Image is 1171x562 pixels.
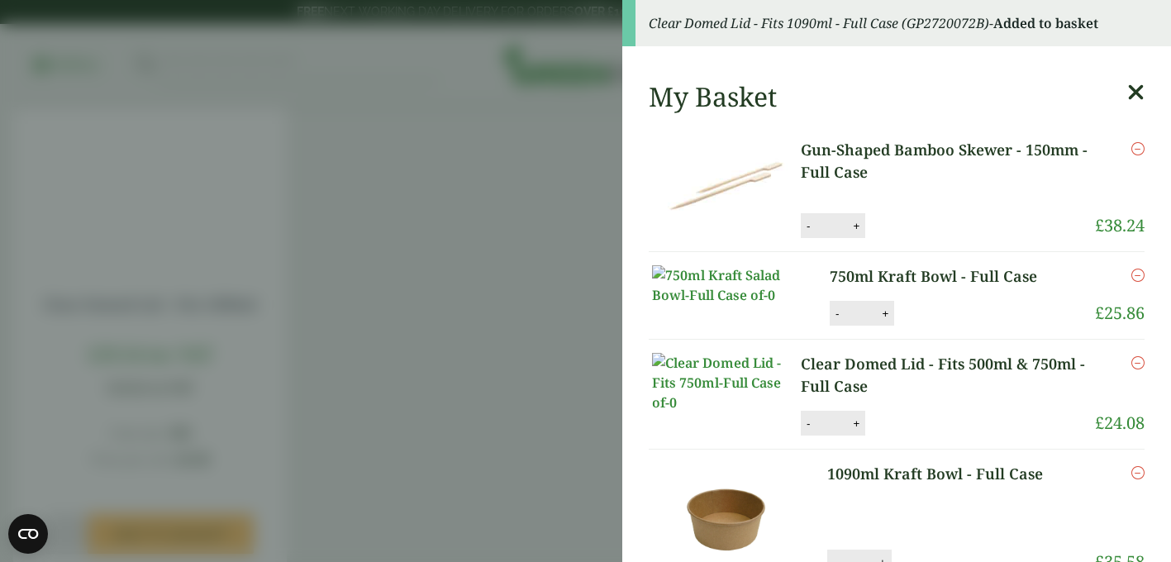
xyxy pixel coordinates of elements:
[801,353,1095,398] a: Clear Domed Lid - Fits 500ml & 750ml - Full Case
[831,307,844,321] button: -
[8,514,48,554] button: Open CMP widget
[649,81,777,112] h2: My Basket
[1095,412,1104,434] span: £
[1131,139,1145,159] a: Remove this item
[1095,302,1104,324] span: £
[848,417,864,431] button: +
[802,417,815,431] button: -
[1131,353,1145,373] a: Remove this item
[801,139,1095,183] a: Gun-Shaped Bamboo Skewer - 150mm - Full Case
[877,307,893,321] button: +
[652,265,801,305] img: 750ml Kraft Salad Bowl-Full Case of-0
[993,14,1098,32] strong: Added to basket
[652,353,801,412] img: Clear Domed Lid - Fits 750ml-Full Case of-0
[830,265,1066,288] a: 750ml Kraft Bowl - Full Case
[1095,302,1145,324] bdi: 25.86
[1131,265,1145,285] a: Remove this item
[1131,463,1145,483] a: Remove this item
[1095,214,1145,236] bdi: 38.24
[827,463,1069,485] a: 1090ml Kraft Bowl - Full Case
[1095,214,1104,236] span: £
[802,219,815,233] button: -
[848,219,864,233] button: +
[649,14,989,32] em: Clear Domed Lid - Fits 1090ml - Full Case (GP2720072B)
[1095,412,1145,434] bdi: 24.08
